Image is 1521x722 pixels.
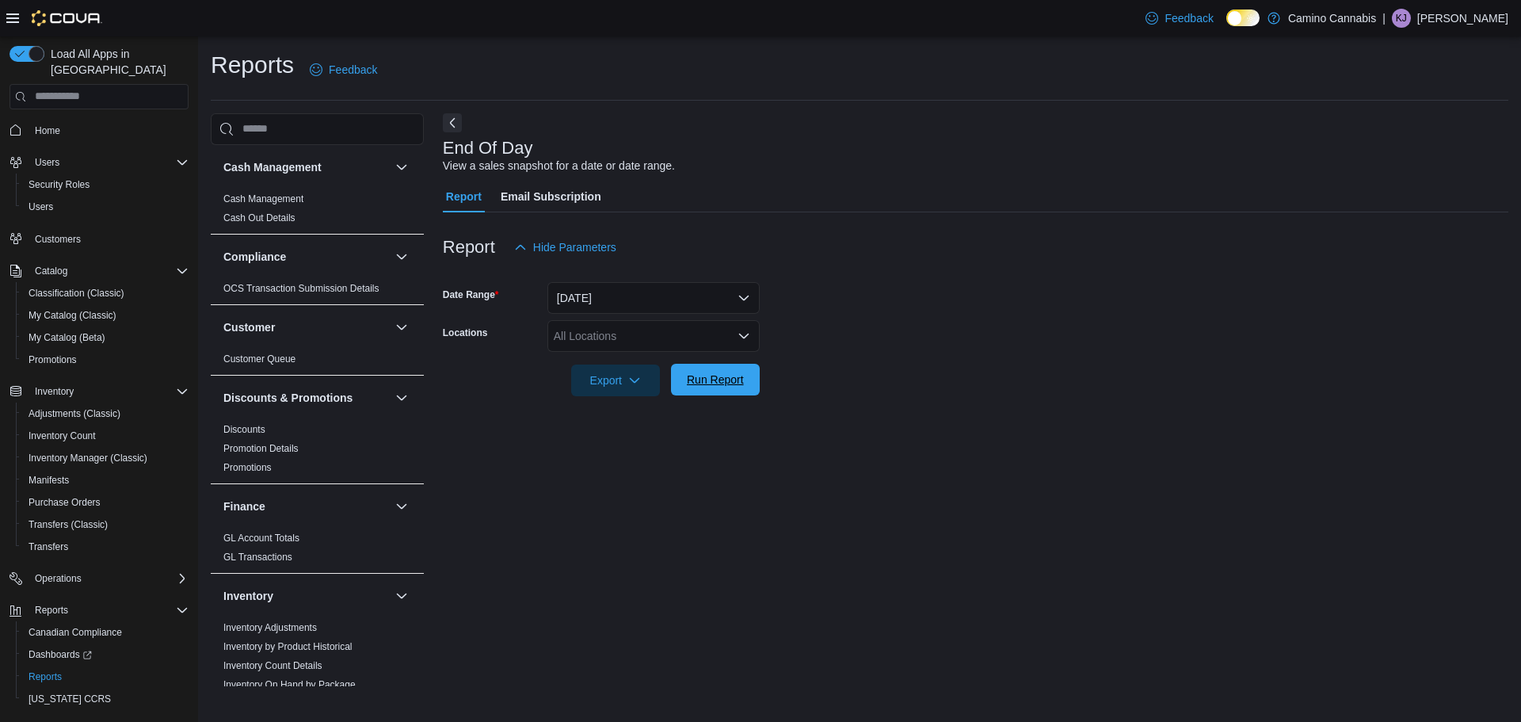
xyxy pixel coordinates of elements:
label: Date Range [443,288,499,301]
span: Export [581,365,650,396]
span: Inventory Count [29,430,96,442]
div: Kevin Josephs [1392,9,1411,28]
a: Promotions [22,350,83,369]
button: Run Report [671,364,760,395]
h3: End Of Day [443,139,533,158]
button: Home [3,119,195,142]
span: Dark Mode [1226,26,1227,27]
button: Inventory [223,588,389,604]
a: Security Roles [22,175,96,194]
a: Inventory Count [22,426,102,445]
button: Cash Management [392,158,411,177]
span: Canadian Compliance [29,626,122,639]
h3: Inventory [223,588,273,604]
span: Home [29,120,189,140]
h3: Cash Management [223,159,322,175]
p: [PERSON_NAME] [1417,9,1508,28]
span: Promotions [29,353,77,366]
span: Promotions [22,350,189,369]
span: Adjustments (Classic) [22,404,189,423]
button: My Catalog (Beta) [16,327,195,349]
span: Inventory [35,385,74,398]
span: Purchase Orders [22,493,189,512]
button: Classification (Classic) [16,282,195,304]
a: OCS Transaction Submission Details [223,283,379,294]
button: My Catalog (Classic) [16,304,195,327]
button: Customer [223,319,389,335]
a: Discounts [223,424,265,435]
span: Home [35,124,60,137]
span: Dashboards [29,648,92,661]
button: Users [3,151,195,174]
button: Transfers (Classic) [16,514,195,536]
a: Customer Queue [223,353,295,365]
a: Dashboards [22,645,98,664]
a: Feedback [303,54,383,86]
a: [US_STATE] CCRS [22,690,117,709]
div: View a sales snapshot for a date or date range. [443,158,675,174]
span: Customer Queue [223,353,295,365]
a: GL Account Totals [223,533,299,544]
span: Transfers [22,537,189,556]
h1: Reports [211,49,294,81]
span: Adjustments (Classic) [29,407,120,420]
span: Washington CCRS [22,690,189,709]
button: Inventory [392,586,411,605]
a: Cash Out Details [223,212,295,223]
div: Discounts & Promotions [211,420,424,483]
span: Report [446,181,482,212]
a: Cash Management [223,193,303,204]
span: My Catalog (Classic) [22,306,189,325]
a: Canadian Compliance [22,623,128,642]
a: GL Transactions [223,552,292,563]
a: Transfers [22,537,74,556]
button: Canadian Compliance [16,621,195,644]
p: Camino Cannabis [1288,9,1376,28]
h3: Finance [223,499,265,514]
button: Transfers [16,536,195,558]
span: Security Roles [29,178,90,191]
span: Load All Apps in [GEOGRAPHIC_DATA] [44,46,189,78]
span: Manifests [29,474,69,487]
span: Classification (Classic) [22,284,189,303]
span: Customers [29,229,189,249]
button: Purchase Orders [16,491,195,514]
button: Hide Parameters [508,231,623,263]
button: Finance [223,499,389,514]
span: Security Roles [22,175,189,194]
span: Transfers (Classic) [29,518,108,531]
span: Manifests [22,471,189,490]
div: Cash Management [211,189,424,234]
span: Feedback [1165,10,1213,26]
button: Customers [3,227,195,250]
span: Promotion Details [223,442,299,455]
button: Customer [392,318,411,337]
button: Adjustments (Classic) [16,403,195,425]
span: Purchase Orders [29,496,101,509]
button: Reports [3,599,195,621]
span: Catalog [29,262,189,281]
button: Inventory [3,380,195,403]
span: KJ [1396,9,1407,28]
button: Promotions [16,349,195,371]
span: Classification (Classic) [29,287,124,300]
span: Reports [22,667,189,686]
h3: Compliance [223,249,286,265]
span: Users [29,153,189,172]
button: Users [29,153,66,172]
a: My Catalog (Beta) [22,328,112,347]
button: Manifests [16,469,195,491]
button: Reports [29,601,74,620]
span: Users [29,201,53,213]
span: Customers [35,233,81,246]
span: Canadian Compliance [22,623,189,642]
button: Finance [392,497,411,516]
button: Discounts & Promotions [223,390,389,406]
span: Cash Management [223,193,303,205]
a: Customers [29,230,87,249]
h3: Customer [223,319,275,335]
button: Compliance [392,247,411,266]
a: Promotions [223,462,272,473]
button: Operations [3,567,195,590]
